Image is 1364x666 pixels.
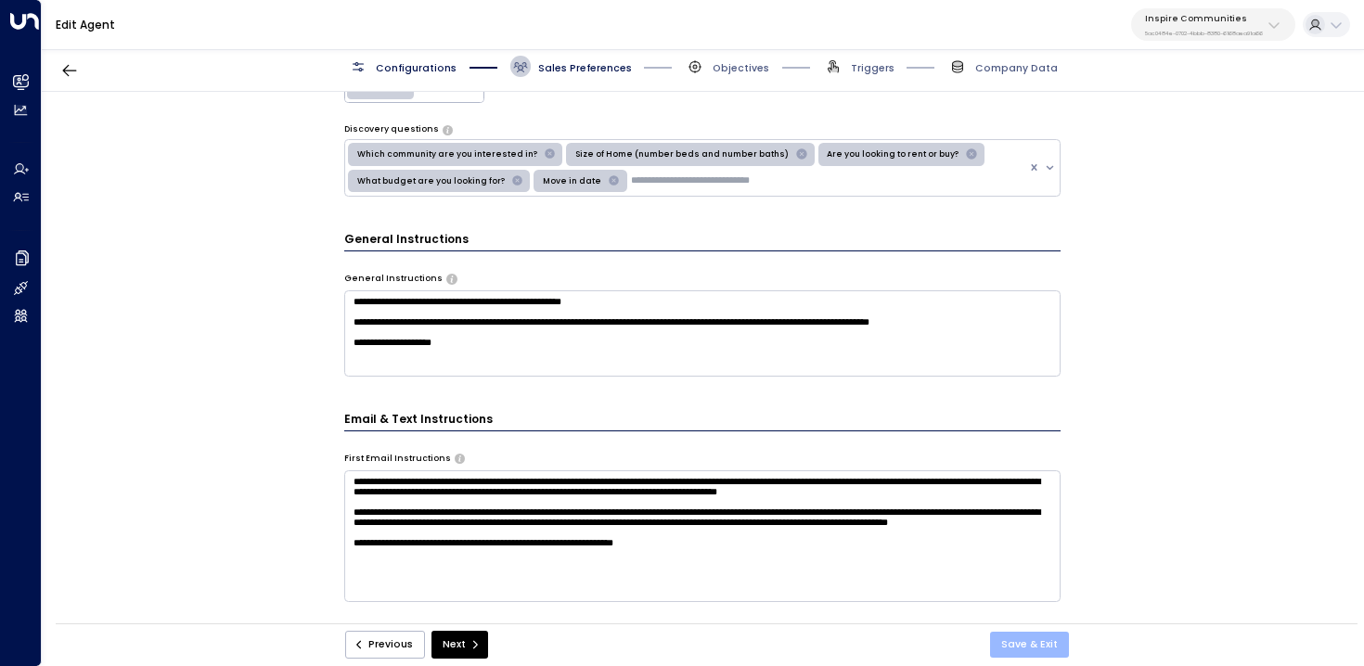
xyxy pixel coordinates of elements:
div: Move in date [537,173,604,190]
button: Provide any specific instructions you want the agent to follow when responding to leads. This app... [446,274,457,283]
h3: General Instructions [344,231,1062,251]
div: Size of Home (number beds and number baths) [570,146,791,163]
div: Remove Size of Home (number beds and number baths) [791,146,812,163]
div: Remove Move in date [604,173,624,190]
label: First Email Instructions [344,453,451,466]
button: Next [431,631,488,659]
button: Save & Exit [990,632,1069,658]
p: 5ac0484e-0702-4bbb-8380-6168aea91a66 [1145,30,1263,37]
div: Remove Which community are you interested in? [540,146,560,163]
label: General Instructions [344,273,443,286]
a: Edit Agent [56,17,115,32]
span: Company Data [975,61,1058,75]
div: Which community are you interested in? [352,146,540,163]
label: Discovery questions [344,123,439,136]
div: Are you looking to rent or buy? [821,146,961,163]
p: Inspire Communities [1145,13,1263,24]
button: Select the types of questions the agent should use to engage leads in initial emails. These help ... [443,125,453,134]
div: Remove What budget are you looking for? [508,173,528,190]
span: Triggers [851,61,894,75]
span: Objectives [713,61,769,75]
h3: Email & Text Instructions [344,411,1062,431]
div: Remove Are you looking to rent or buy? [961,146,982,163]
span: Sales Preferences [538,61,632,75]
button: Previous [345,631,425,659]
button: Specify instructions for the agent's first email only, such as introductory content, special offe... [455,454,465,463]
div: What budget are you looking for? [352,173,508,190]
span: Configurations [376,61,457,75]
button: Inspire Communities5ac0484e-0702-4bbb-8380-6168aea91a66 [1131,8,1295,41]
